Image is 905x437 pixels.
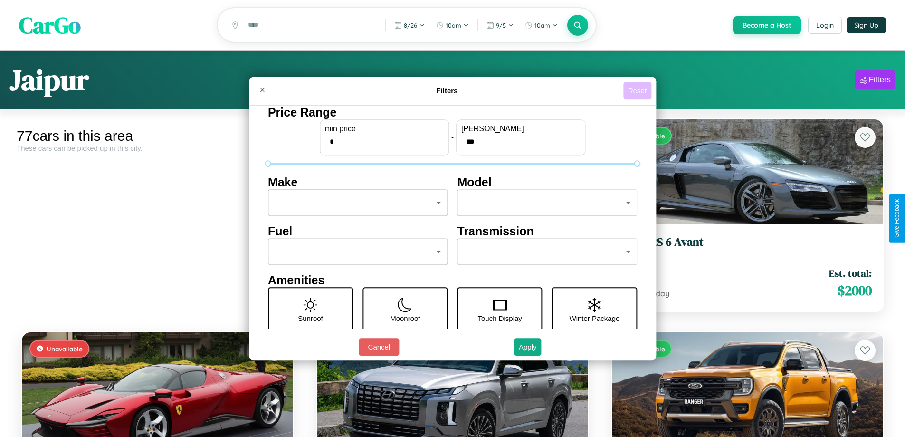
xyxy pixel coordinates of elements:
button: 10am [431,18,474,33]
button: Become a Host [733,16,801,34]
a: Audi RS 6 Avant2024 [624,235,872,259]
span: Unavailable [47,345,83,353]
span: 10am [446,21,461,29]
p: Touch Display [477,312,522,325]
button: Login [808,17,842,34]
span: $ 2000 [838,281,872,300]
button: 8/26 [390,18,429,33]
button: Sign Up [847,17,886,33]
span: 8 / 26 [404,21,417,29]
p: Winter Package [570,312,620,325]
div: 77 cars in this area [17,128,298,144]
span: 9 / 5 [496,21,506,29]
div: These cars can be picked up in this city. [17,144,298,152]
span: 10am [534,21,550,29]
h4: Filters [271,87,623,95]
h1: Jaipur [10,60,89,99]
span: / day [649,289,669,298]
button: Apply [514,338,542,356]
h4: Transmission [457,224,638,238]
button: Cancel [359,338,399,356]
p: - [451,131,454,144]
button: Filters [855,70,895,89]
p: Moonroof [390,312,420,325]
h4: Model [457,175,638,189]
div: Give Feedback [894,199,900,238]
h4: Make [268,175,448,189]
h4: Amenities [268,273,637,287]
span: Est. total: [829,266,872,280]
h4: Price Range [268,106,637,119]
label: [PERSON_NAME] [461,125,580,133]
button: Reset [623,82,651,99]
button: 10am [520,18,562,33]
button: 9/5 [482,18,518,33]
label: min price [325,125,444,133]
h3: Audi RS 6 Avant [624,235,872,249]
h4: Fuel [268,224,448,238]
p: Sunroof [298,312,323,325]
span: CarGo [19,10,81,41]
div: Filters [869,75,891,85]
